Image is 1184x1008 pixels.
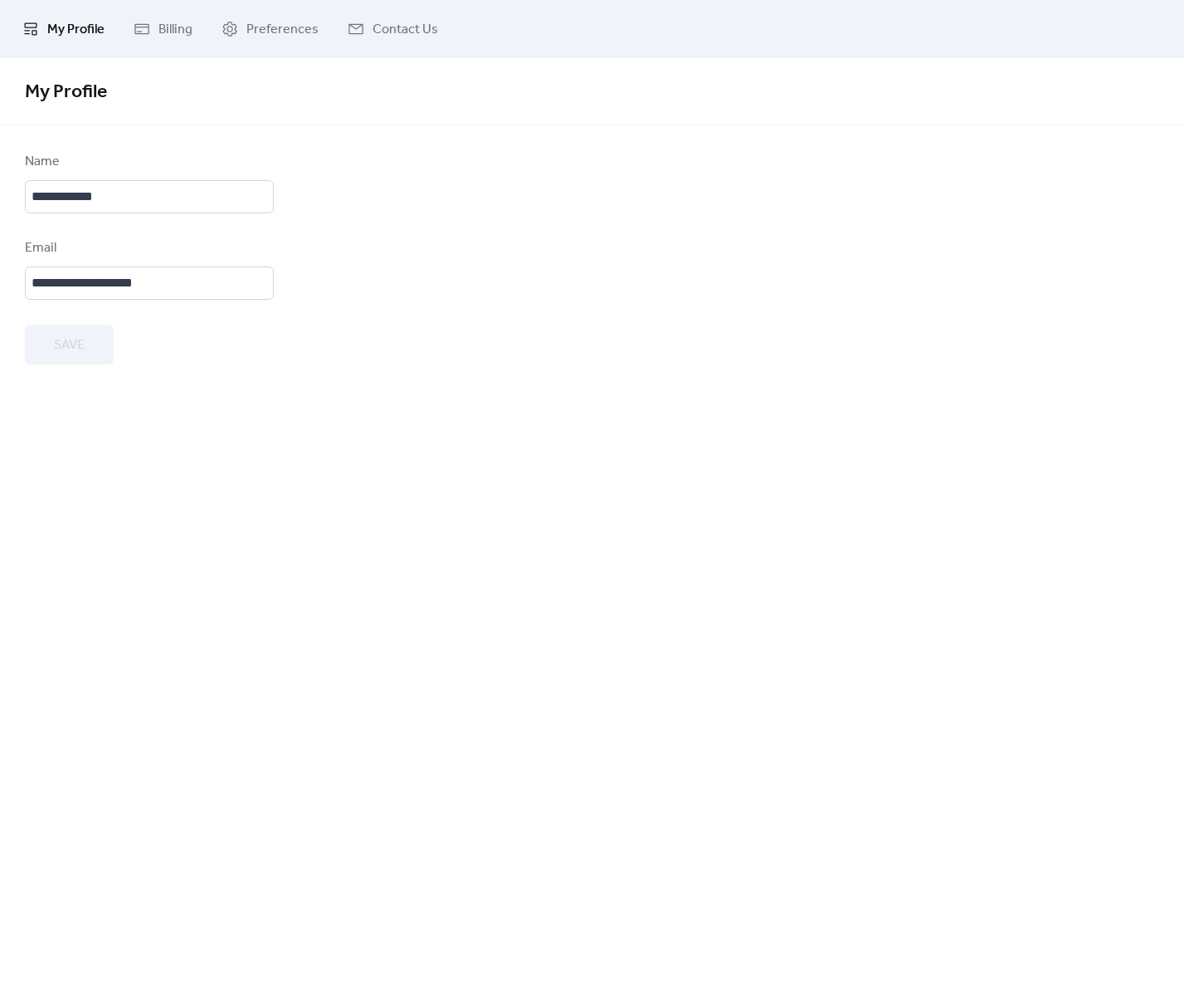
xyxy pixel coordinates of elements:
div: Name [25,152,270,172]
a: My Profile [10,7,117,51]
a: Preferences [209,7,331,51]
span: Preferences [246,20,319,40]
span: Contact Us [373,20,438,40]
span: My Profile [47,20,105,40]
a: Billing [121,7,205,51]
span: My Profile [25,74,107,110]
span: Billing [158,20,192,40]
a: Contact Us [335,7,451,51]
div: Email [25,238,270,258]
